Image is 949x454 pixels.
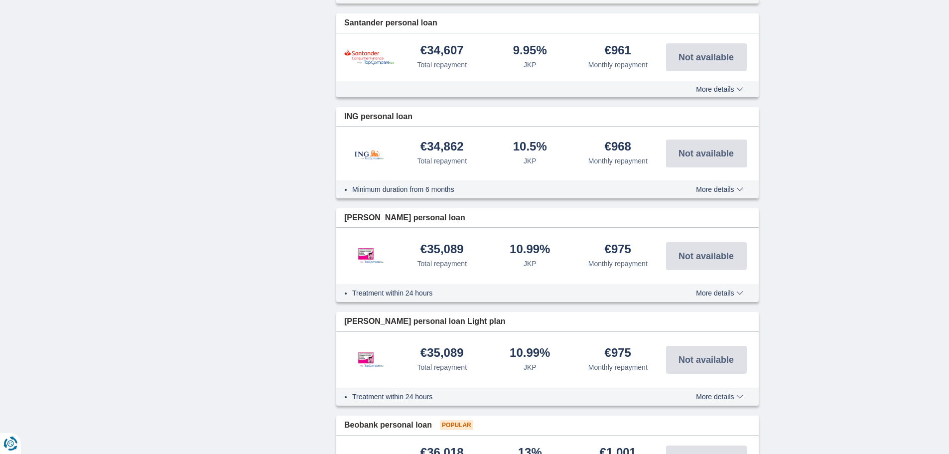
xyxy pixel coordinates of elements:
[696,393,734,401] font: More details
[344,213,465,222] font: [PERSON_NAME] personal loan
[688,393,750,401] button: More details
[605,242,631,256] font: €975
[417,260,467,268] font: Total repayment
[678,52,734,62] font: Not available
[344,112,412,121] font: ING personal loan
[696,289,734,297] font: More details
[420,43,464,57] font: €34,607
[605,140,631,153] font: €968
[696,85,734,93] font: More details
[605,346,631,359] font: €975
[678,149,734,158] font: Not available
[666,346,747,374] button: Not available
[688,289,750,297] button: More details
[688,185,750,193] button: More details
[344,238,394,274] img: product.pl.alt Leemans Credits
[513,140,547,153] font: 10.5%
[352,185,454,193] font: Minimum duration from 6 months
[510,346,550,359] font: 10.99%
[510,242,550,256] font: 10.99%
[344,421,432,429] font: Beobank personal loan
[417,157,467,165] font: Total repayment
[666,43,747,71] button: Not available
[344,18,437,27] font: Santander personal loan
[696,185,734,193] font: More details
[666,242,747,270] button: Not available
[420,346,464,359] font: €35,089
[420,242,464,256] font: €35,089
[352,393,432,401] font: Treatment within 24 hours
[344,342,394,378] img: product.pl.alt Leemans Credits
[688,85,750,93] button: More details
[442,422,471,429] font: Popular
[588,260,648,268] font: Monthly repayment
[524,157,537,165] font: JKP
[605,43,631,57] font: €961
[588,157,648,165] font: Monthly repayment
[420,140,464,153] font: €34,862
[344,137,394,170] img: product.pl.alt ING
[666,140,747,167] button: Not available
[352,289,432,297] font: Treatment within 24 hours
[588,363,648,371] font: Monthly repayment
[417,363,467,371] font: Total repayment
[524,260,537,268] font: JKP
[678,355,734,365] font: Not available
[678,251,734,261] font: Not available
[513,43,547,57] font: 9.95%
[417,61,467,69] font: Total repayment
[344,49,394,65] img: product.pl.alt Santander
[524,363,537,371] font: JKP
[588,61,648,69] font: Monthly repayment
[344,317,506,325] font: [PERSON_NAME] personal loan Light plan
[524,61,537,69] font: JKP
